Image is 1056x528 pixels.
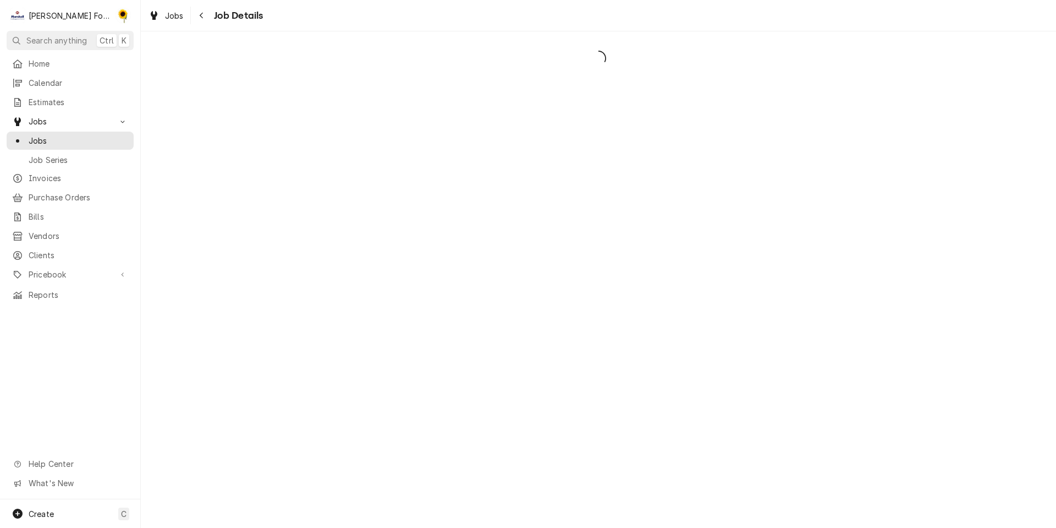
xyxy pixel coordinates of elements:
div: [PERSON_NAME] Food Equipment Service [29,10,109,21]
button: Search anythingCtrlK [7,31,134,50]
span: Job Details [211,8,263,23]
span: Calendar [29,77,128,89]
div: Marshall Food Equipment Service's Avatar [10,8,25,23]
span: Bills [29,211,128,222]
span: Create [29,509,54,519]
span: Search anything [26,35,87,46]
div: Christine Walker (110)'s Avatar [116,8,131,23]
a: Bills [7,208,134,226]
a: Estimates [7,93,134,111]
a: Go to Help Center [7,455,134,473]
span: Invoices [29,172,128,184]
span: Pricebook [29,269,112,280]
span: Jobs [29,116,112,127]
a: Invoices [7,169,134,187]
span: Ctrl [100,35,114,46]
button: Navigate back [193,7,211,24]
span: Estimates [29,96,128,108]
a: Home [7,55,134,73]
a: Reports [7,286,134,304]
span: C [121,508,127,520]
div: M [10,8,25,23]
a: Calendar [7,74,134,92]
span: Jobs [29,135,128,146]
a: Jobs [144,7,188,25]
span: Loading... [141,47,1056,70]
span: Reports [29,289,128,301]
a: Go to Pricebook [7,265,134,284]
a: Go to Jobs [7,112,134,130]
span: K [122,35,127,46]
a: Job Series [7,151,134,169]
span: Job Series [29,154,128,166]
div: C( [116,8,131,23]
span: Clients [29,249,128,261]
span: Help Center [29,458,127,470]
a: Jobs [7,132,134,150]
span: Vendors [29,230,128,242]
span: Purchase Orders [29,192,128,203]
span: Home [29,58,128,69]
a: Vendors [7,227,134,245]
span: Jobs [165,10,184,21]
a: Clients [7,246,134,264]
a: Go to What's New [7,474,134,492]
span: What's New [29,477,127,489]
a: Purchase Orders [7,188,134,206]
